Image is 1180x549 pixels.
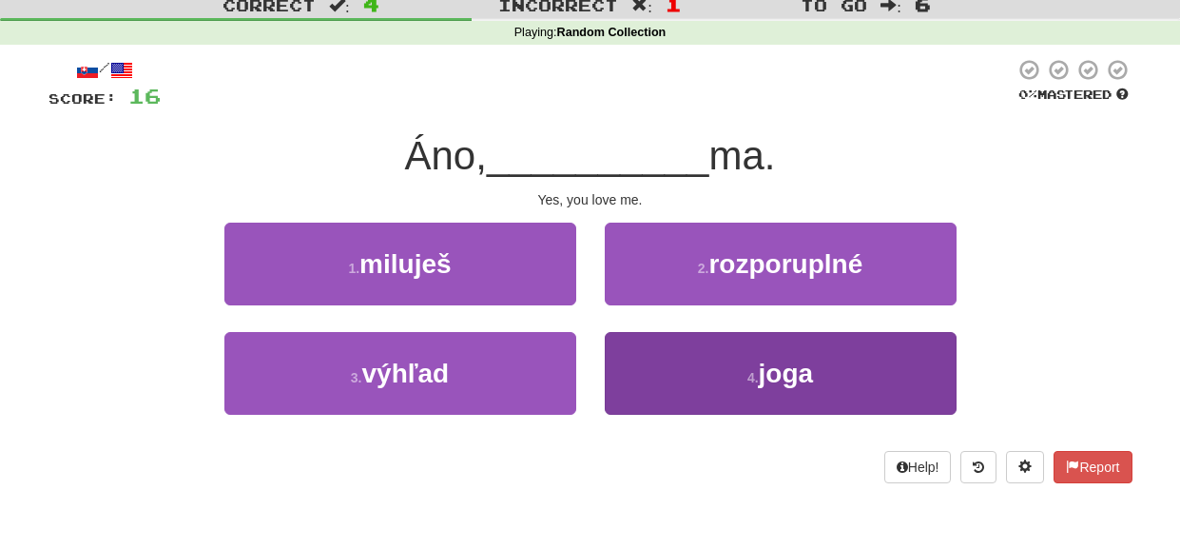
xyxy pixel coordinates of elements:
div: Mastered [1015,87,1132,104]
small: 3 . [351,370,362,385]
button: 2.rozporuplné [605,223,957,305]
small: 1 . [348,261,359,276]
span: 16 [128,84,161,108]
button: 4.joga [605,332,957,415]
button: Round history (alt+y) [960,451,996,483]
small: 4 . [747,370,759,385]
span: Score: [48,90,117,107]
small: 2 . [698,261,709,276]
button: Help! [884,451,952,483]
span: ma. [708,133,775,178]
span: miluješ [359,249,451,279]
span: __________ [487,133,709,178]
span: rozporuplné [708,249,862,279]
span: výhľad [361,359,449,388]
div: Yes, you love me. [48,190,1132,209]
span: 0 % [1018,87,1037,102]
button: 1.miluješ [224,223,576,305]
span: Áno, [404,133,486,178]
button: 3.výhľad [224,332,576,415]
span: joga [759,359,814,388]
button: Report [1054,451,1132,483]
strong: Random Collection [557,26,667,39]
div: / [48,58,161,82]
